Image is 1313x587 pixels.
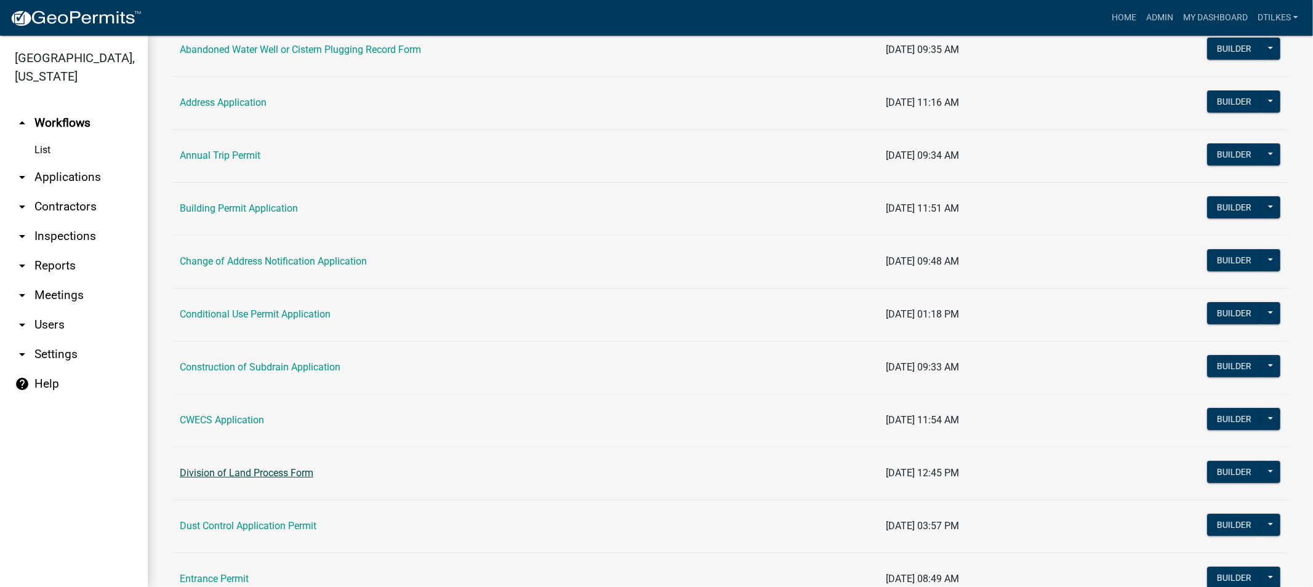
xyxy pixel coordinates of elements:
a: Annual Trip Permit [180,150,260,161]
a: Building Permit Application [180,202,298,214]
a: My Dashboard [1178,6,1253,30]
i: arrow_drop_down [15,347,30,362]
button: Builder [1207,143,1261,166]
button: Builder [1207,408,1261,430]
a: Construction of Subdrain Application [180,361,340,373]
i: arrow_drop_down [15,317,30,332]
span: [DATE] 08:49 AM [886,573,959,585]
a: dtilkes [1253,6,1303,30]
a: Home [1107,6,1141,30]
i: help [15,377,30,391]
a: Dust Control Application Permit [180,520,316,532]
button: Builder [1207,461,1261,483]
span: [DATE] 11:51 AM [886,202,959,214]
i: arrow_drop_down [15,288,30,303]
a: Division of Land Process Form [180,467,313,479]
a: Entrance Permit [180,573,249,585]
a: Change of Address Notification Application [180,255,367,267]
span: [DATE] 09:34 AM [886,150,959,161]
span: [DATE] 09:33 AM [886,361,959,373]
i: arrow_drop_down [15,199,30,214]
i: arrow_drop_up [15,116,30,130]
button: Builder [1207,196,1261,218]
i: arrow_drop_down [15,229,30,244]
button: Builder [1207,90,1261,113]
span: [DATE] 03:57 PM [886,520,959,532]
a: Conditional Use Permit Application [180,308,331,320]
button: Builder [1207,249,1261,271]
i: arrow_drop_down [15,258,30,273]
span: [DATE] 09:35 AM [886,44,959,55]
span: [DATE] 12:45 PM [886,467,959,479]
button: Builder [1207,355,1261,377]
span: [DATE] 11:16 AM [886,97,959,108]
button: Builder [1207,38,1261,60]
span: [DATE] 09:48 AM [886,255,959,267]
a: Abandoned Water Well or Cistern Plugging Record Form [180,44,421,55]
span: [DATE] 11:54 AM [886,414,959,426]
a: CWECS Application [180,414,264,426]
button: Builder [1207,514,1261,536]
a: Address Application [180,97,267,108]
i: arrow_drop_down [15,170,30,185]
button: Builder [1207,302,1261,324]
span: [DATE] 01:18 PM [886,308,959,320]
a: Admin [1141,6,1178,30]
